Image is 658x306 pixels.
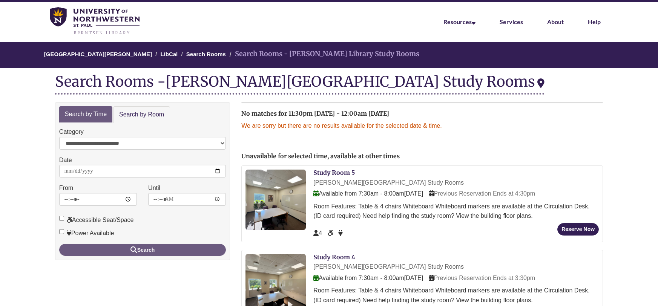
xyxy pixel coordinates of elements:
a: Services [500,18,523,25]
label: Accessible Seat/Space [59,215,134,225]
button: Search [59,244,226,256]
a: Study Room 5 [313,169,355,176]
a: Search by Room [113,106,170,123]
label: Power Available [59,228,114,238]
div: [PERSON_NAME][GEOGRAPHIC_DATA] Study Rooms [313,178,599,188]
span: The capacity of this space [313,230,322,236]
a: Search Rooms [186,51,226,57]
a: Study Room 4 [313,253,355,261]
button: Reserve Now [557,223,599,236]
h2: Unavailable for selected time, available at other times [241,153,603,160]
input: Accessible Seat/Space [59,216,64,221]
div: Room Features: Table & 4 chairs Whiteboard Whiteboard markers are available at the Circulation De... [313,202,599,221]
span: Available from 7:30am - 8:00am[DATE] [313,275,423,281]
div: [PERSON_NAME][GEOGRAPHIC_DATA] Study Rooms [313,262,599,272]
span: Previous Reservation Ends at 4:30pm [429,190,535,197]
a: Help [588,18,601,25]
p: We are sorry but there are no results available for the selected date & time. [241,121,603,131]
label: From [59,183,73,193]
a: [GEOGRAPHIC_DATA][PERSON_NAME] [44,51,152,57]
li: Search Rooms - [PERSON_NAME] Library Study Rooms [227,49,419,60]
a: Resources [443,18,475,25]
a: About [547,18,564,25]
label: Until [148,183,160,193]
label: Category [59,127,84,137]
a: Search by Time [59,106,112,122]
label: Date [59,155,72,165]
h2: No matches for 11:30pm [DATE] - 12:00am [DATE] [241,110,603,117]
span: Power Available [338,230,343,236]
nav: Breadcrumb [55,42,603,68]
span: Accessible Seat/Space [328,230,334,236]
div: [PERSON_NAME][GEOGRAPHIC_DATA] Study Rooms [166,72,544,90]
input: Power Available [59,229,64,234]
div: Search Rooms - [55,73,544,95]
span: Previous Reservation Ends at 3:30pm [429,275,535,281]
img: Study Room 5 [245,170,306,230]
div: Room Features: Table & 4 chairs Whiteboard Whiteboard markers are available at the Circulation De... [313,286,599,305]
img: UNWSP Library Logo [50,7,140,35]
a: LibCal [160,51,178,57]
span: Available from 7:30am - 8:00am[DATE] [313,190,423,197]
